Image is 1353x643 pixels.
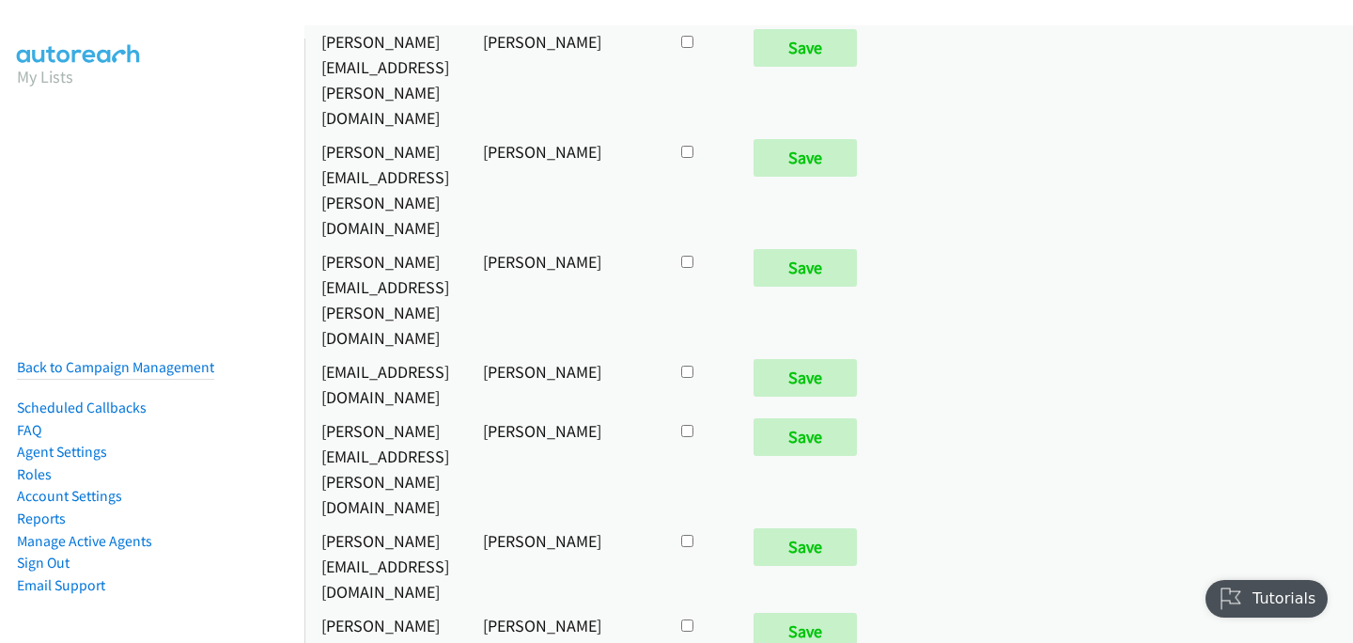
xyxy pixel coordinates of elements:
a: My Lists [17,66,73,87]
a: Scheduled Callbacks [17,399,147,416]
a: Manage Active Agents [17,532,152,550]
a: FAQ [17,421,41,439]
a: Sign Out [17,554,70,572]
td: [PERSON_NAME] [466,414,661,524]
td: [EMAIL_ADDRESS][DOMAIN_NAME] [304,354,466,414]
td: [PERSON_NAME] [466,24,661,134]
a: Reports [17,510,66,527]
td: [PERSON_NAME][EMAIL_ADDRESS][DOMAIN_NAME] [304,524,466,608]
iframe: Checklist [1197,561,1339,629]
a: Agent Settings [17,443,107,461]
input: Save [754,139,857,177]
a: Back to Campaign Management [17,358,214,376]
td: [PERSON_NAME] [466,524,661,608]
input: Save [754,249,857,287]
td: [PERSON_NAME] [466,134,661,244]
td: [PERSON_NAME][EMAIL_ADDRESS][PERSON_NAME][DOMAIN_NAME] [304,414,466,524]
td: [PERSON_NAME][EMAIL_ADDRESS][PERSON_NAME][DOMAIN_NAME] [304,134,466,244]
input: Save [754,418,857,456]
a: Account Settings [17,487,122,505]
td: [PERSON_NAME][EMAIL_ADDRESS][PERSON_NAME][DOMAIN_NAME] [304,24,466,134]
td: [PERSON_NAME] [466,244,661,354]
td: [PERSON_NAME][EMAIL_ADDRESS][PERSON_NAME][DOMAIN_NAME] [304,244,466,354]
input: Save [754,29,857,67]
input: Save [754,528,857,566]
a: Roles [17,465,52,483]
a: Email Support [17,576,105,594]
input: Save [754,359,857,397]
td: [PERSON_NAME] [466,354,661,414]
